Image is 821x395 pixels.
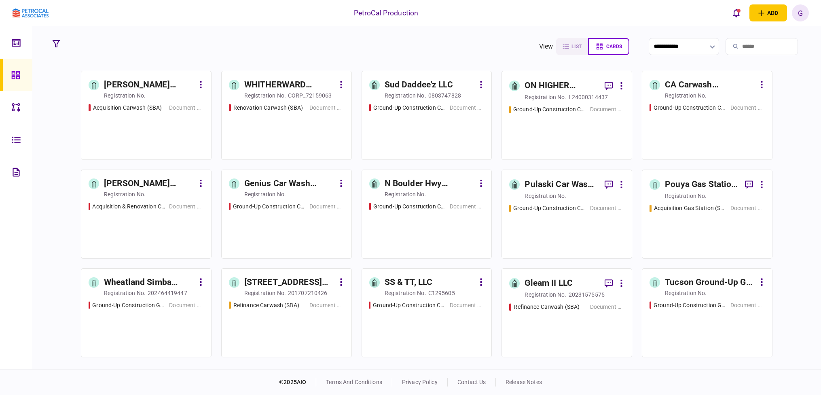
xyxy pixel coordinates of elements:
[642,170,772,259] a: Pouya Gas Station Acquisitionregistration no.Acquisition Gas Station (SBA)Document Collection
[654,204,726,212] div: Acquisition Gas Station (SBA)
[642,71,772,160] a: CA Carwash Developmentregistration no.Ground-Up Construction Carwash (SBA) Document Collection
[326,379,382,385] a: terms and conditions
[279,378,316,387] div: © 2025 AIO
[525,79,598,92] div: ON HIGHER GROUND, LLC
[244,190,286,198] div: registration no.
[665,79,755,91] div: CA Carwash Development
[169,104,203,112] div: Document Collection
[569,93,608,101] div: L24000314437
[244,79,335,91] div: WHITHERWARD DREAM, INC.
[309,301,344,310] div: Document Collection
[792,4,809,21] button: G
[104,190,146,198] div: registration no.
[385,289,426,297] div: registration no.
[525,93,566,101] div: registration no.
[525,277,573,290] div: Gleam II LLC
[606,44,622,49] span: cards
[81,268,212,357] a: Wheatland Simba Petroleum LLCregistration no.202464419447Ground-Up Construction Gas Station (SBA)...
[501,170,632,259] a: Pulaski Car Wash Developmentregistration no.Ground-Up Construction Carwash (SBA) Document Collection
[244,276,335,289] div: [STREET_ADDRESS] LLC
[148,289,187,297] div: 202464419447
[354,8,419,18] div: PetroCal Production
[749,4,787,21] button: open adding identity options
[309,202,344,211] div: Document Collection
[244,91,286,100] div: registration no.
[373,301,446,310] div: Ground-Up Construction Carwash (SBA)
[513,204,586,212] div: Ground-Up Construction Carwash (SBA)
[571,44,582,49] span: list
[104,91,146,100] div: registration no.
[506,379,542,385] a: release notes
[428,289,455,297] div: C1295605
[501,71,632,160] a: ON HIGHER GROUND, LLCregistration no.L24000314437Ground-Up Construction Carwash (SBA) Document Co...
[221,170,352,259] a: Genius Car Wash Orlandoregistration no.Ground-Up Construction CarwashDocument Collection
[309,104,344,112] div: Document Collection
[525,192,566,200] div: registration no.
[92,202,165,211] div: Acquisition & Renovation Carwash (SBA)
[373,104,446,112] div: Ground-Up Construction Carwash
[81,170,212,259] a: [PERSON_NAME] Cucamonga Acquisition and Conversionregistration no.Acquisition & Renovation Carwas...
[539,42,553,51] div: view
[244,177,335,190] div: Genius Car Wash Orlando
[373,202,446,211] div: Ground-Up Construction Carwash
[590,105,624,114] div: Document Collection
[221,71,352,160] a: WHITHERWARD DREAM, INC.registration no.CORP_72159063Renovation Carwash (SBA)Document Collection
[93,104,162,112] div: Acquisition Carwash (SBA)
[169,301,203,310] div: Document Collection
[402,379,438,385] a: privacy policy
[590,303,624,311] div: Document Collection
[730,204,765,212] div: Document Collection
[233,104,303,112] div: Renovation Carwash (SBA)
[450,301,484,310] div: Document Collection
[588,38,629,55] button: cards
[81,71,212,160] a: [PERSON_NAME] Acquisitionregistration no.Acquisition Carwash (SBA)Document Collection
[665,289,707,297] div: registration no.
[104,289,146,297] div: registration no.
[362,268,492,357] a: SS & TT, LLCregistration no.C1295605Ground-Up Construction Carwash (SBA) Document Collection
[221,268,352,357] a: [STREET_ADDRESS] LLCregistration no.201707210426Refinance Carwash (SBA)Document Collection
[428,91,461,100] div: 0803747828
[169,202,203,211] div: Document Collection
[457,379,486,385] a: contact us
[362,71,492,160] a: Sud Daddee'z LLCregistration no.0803747828Ground-Up Construction CarwashDocument Collection
[665,91,707,100] div: registration no.
[450,104,484,112] div: Document Collection
[642,268,772,357] a: Tucson Ground-Up Gas Station Developmentregistration no.Ground-Up Construction Gas Station Docume...
[514,303,580,311] div: Refinance Carwash (SBA)
[13,8,49,18] img: client company logo
[590,204,624,212] div: Document Collection
[385,91,426,100] div: registration no.
[525,291,566,299] div: registration no.
[654,104,726,112] div: Ground-Up Construction Carwash (SBA)
[513,105,586,114] div: Ground-Up Construction Carwash (SBA)
[665,276,755,289] div: Tucson Ground-Up Gas Station Development
[233,202,305,211] div: Ground-Up Construction Carwash
[728,4,745,21] button: open notifications list
[730,104,765,112] div: Document Collection
[233,301,299,310] div: Refinance Carwash (SBA)
[385,276,433,289] div: SS & TT, LLC
[385,79,453,91] div: Sud Daddee'z LLC
[556,38,588,55] button: list
[665,178,738,191] div: Pouya Gas Station Acquisition
[450,202,484,211] div: Document Collection
[665,192,707,200] div: registration no.
[244,289,286,297] div: registration no.
[288,289,328,297] div: 201707210426
[104,177,195,190] div: [PERSON_NAME] Cucamonga Acquisition and Conversion
[104,79,195,91] div: [PERSON_NAME] Acquisition
[730,301,765,310] div: Document Collection
[385,177,475,190] div: N Boulder Hwy Acquisition
[525,178,598,191] div: Pulaski Car Wash Development
[288,91,332,100] div: CORP_72159063
[92,301,165,310] div: Ground-Up Construction Gas Station (SBA)
[501,268,632,357] a: Gleam II LLCregistration no.20231575575Refinance Carwash (SBA)Document Collection
[385,190,426,198] div: registration no.
[104,276,195,289] div: Wheatland Simba Petroleum LLC
[654,301,726,310] div: Ground-Up Construction Gas Station
[569,291,605,299] div: 20231575575
[362,170,492,259] a: N Boulder Hwy Acquisitionregistration no.Ground-Up Construction CarwashDocument Collection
